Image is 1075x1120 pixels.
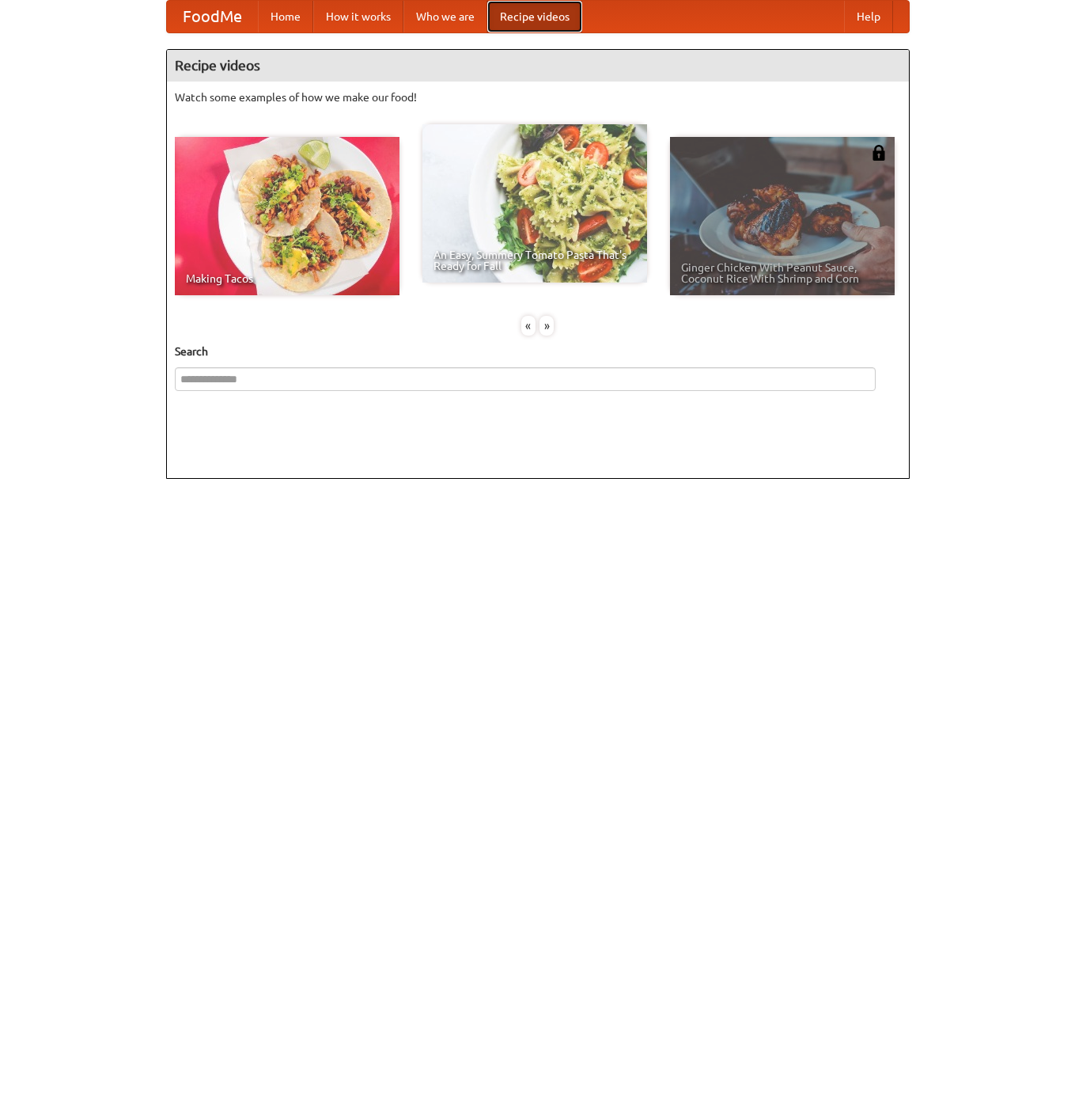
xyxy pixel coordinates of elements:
a: Home [258,1,313,32]
h5: Search [175,344,901,359]
a: Who we are [403,1,487,32]
a: FoodMe [167,1,258,32]
span: An Easy, Summery Tomato Pasta That's Ready for Fall [433,249,636,271]
a: An Easy, Summery Tomato Pasta That's Ready for Fall [422,124,647,283]
a: Making Tacos [175,137,399,295]
a: Recipe videos [487,1,582,32]
a: Help [844,1,893,32]
div: « [521,316,536,336]
h4: Recipe videos [167,50,909,82]
a: How it works [313,1,403,32]
div: » [539,316,554,336]
p: Watch some examples of how we make our food! [175,89,901,105]
img: 483408.png [871,145,887,161]
span: Making Tacos [186,273,388,284]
